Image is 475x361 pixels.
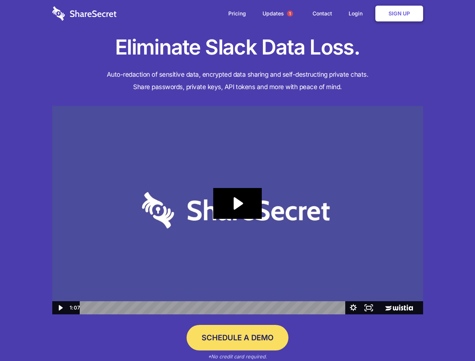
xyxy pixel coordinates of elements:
h4: Auto-redaction of sensitive data, encrypted data sharing and self-destructing private chats. Shar... [52,68,423,93]
a: Login [341,2,374,25]
h1: Eliminate Slack Data Loss. [52,34,423,61]
img: Sharesecret [52,106,423,315]
iframe: Drift Widget Chat Controller [437,323,466,352]
button: Play Video [52,301,68,314]
a: Pricing [221,2,253,25]
img: logo-wordmark-white-trans-d4663122ce5f474addd5e946df7df03e33cb6a1c49d2221995e7729f52c070b2.svg [52,6,117,21]
a: Contact [305,2,340,25]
